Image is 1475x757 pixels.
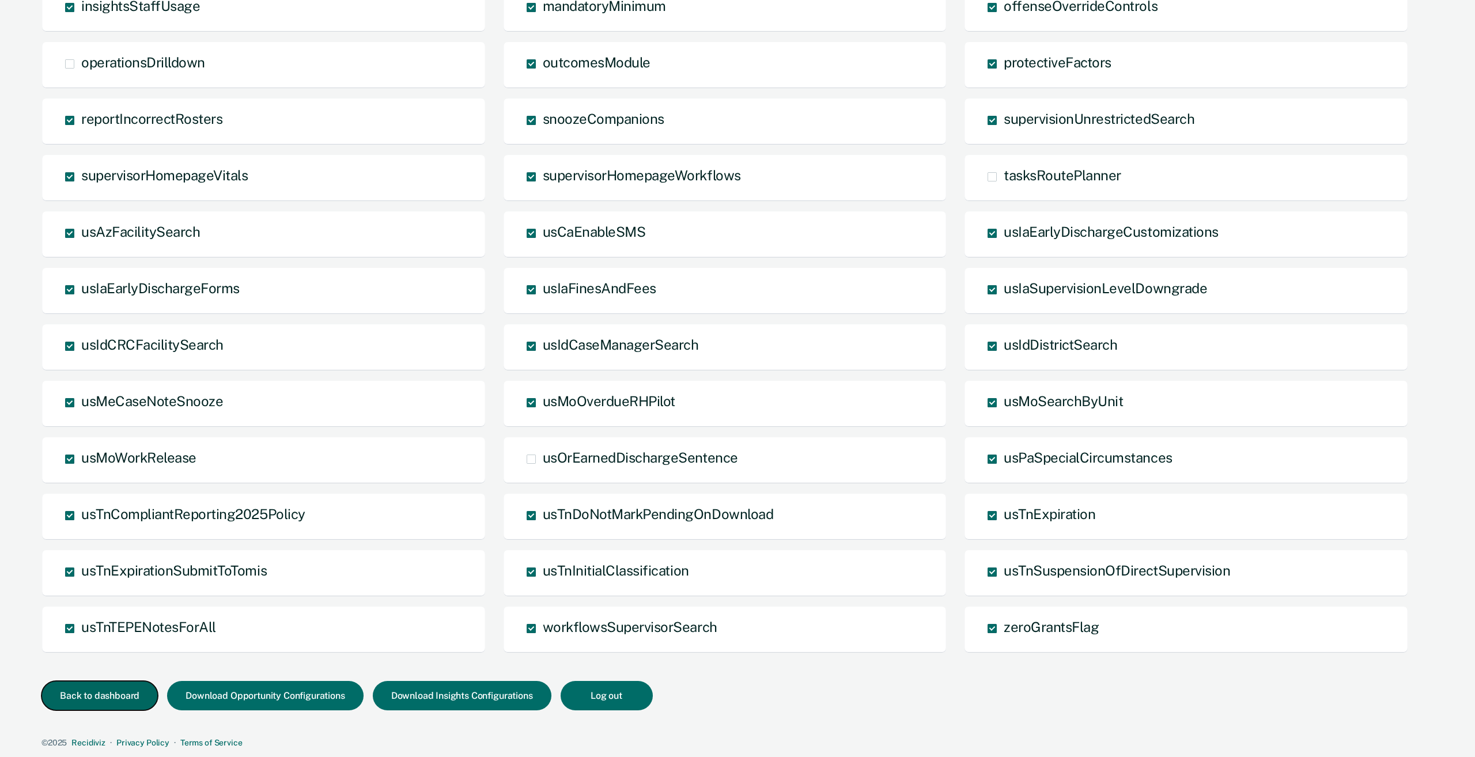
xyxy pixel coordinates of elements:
span: usTnInitialClassification [543,562,689,578]
span: usPaSpecialCircumstances [1004,449,1172,465]
span: snoozeCompanions [543,111,664,127]
span: usMeCaseNoteSnooze [81,393,223,409]
a: Privacy Policy [116,738,169,747]
span: supervisorHomepageWorkflows [543,167,741,183]
span: outcomesModule [543,54,650,70]
span: usIdDistrictSearch [1004,336,1117,353]
button: Download Insights Configurations [373,681,551,710]
span: supervisionUnrestrictedSearch [1004,111,1194,127]
span: workflowsSupervisorSearch [543,619,717,635]
button: Log out [561,681,653,710]
button: Back to dashboard [41,681,158,710]
span: usIdCRCFacilitySearch [81,336,224,353]
span: usOrEarnedDischargeSentence [543,449,738,465]
span: usIaEarlyDischargeCustomizations [1004,224,1219,240]
a: Recidiviz [71,738,105,747]
span: supervisorHomepageVitals [81,167,248,183]
span: usIaFinesAndFees [543,280,656,296]
span: usMoSearchByUnit [1004,393,1123,409]
span: © 2025 [41,738,67,747]
span: usTnExpirationSubmitToTomis [81,562,267,578]
button: Download Opportunity Configurations [167,681,363,710]
span: usMoWorkRelease [81,449,196,465]
span: usTnCompliantReporting2025Policy [81,506,305,522]
span: usIdCaseManagerSearch [543,336,699,353]
span: operationsDrilldown [81,54,205,70]
span: usTnTEPENotesForAll [81,619,216,635]
span: usCaEnableSMS [543,224,646,240]
span: usIaEarlyDischargeForms [81,280,240,296]
span: protectiveFactors [1004,54,1111,70]
span: usAzFacilitySearch [81,224,200,240]
span: tasksRoutePlanner [1004,167,1121,183]
span: usIaSupervisionLevelDowngrade [1004,280,1207,296]
a: Terms of Service [180,738,243,747]
div: · · [41,738,1429,748]
span: usTnExpiration [1004,506,1095,522]
span: zeroGrantsFlag [1004,619,1099,635]
a: Back to dashboard [41,691,167,701]
span: usTnSuspensionOfDirectSupervision [1004,562,1230,578]
span: usTnDoNotMarkPendingOnDownload [543,506,774,522]
span: usMoOverdueRHPilot [543,393,675,409]
span: reportIncorrectRosters [81,111,222,127]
